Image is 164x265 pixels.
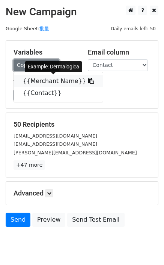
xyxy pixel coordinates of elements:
a: Send [6,213,30,227]
h5: 50 Recipients [14,120,150,129]
span: Daily emails left: 50 [108,25,158,33]
small: Google Sheet: [6,26,49,31]
h5: Advanced [14,189,150,197]
a: Send Test Email [67,213,124,227]
iframe: Chat Widget [126,229,164,265]
a: {{Merchant Name}} [14,75,103,87]
div: Example: Dermalogica [25,61,82,72]
a: Copy/paste... [14,59,59,71]
a: 批量 [39,26,49,31]
h2: New Campaign [6,6,158,18]
h5: Variables [14,48,77,56]
a: {{Contact}} [14,87,103,99]
small: [EMAIL_ADDRESS][DOMAIN_NAME] [14,133,97,139]
small: [PERSON_NAME][EMAIL_ADDRESS][DOMAIN_NAME] [14,150,137,155]
a: Preview [32,213,65,227]
a: Daily emails left: 50 [108,26,158,31]
small: [EMAIL_ADDRESS][DOMAIN_NAME] [14,141,97,147]
h5: Email column [88,48,151,56]
a: +47 more [14,160,45,170]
